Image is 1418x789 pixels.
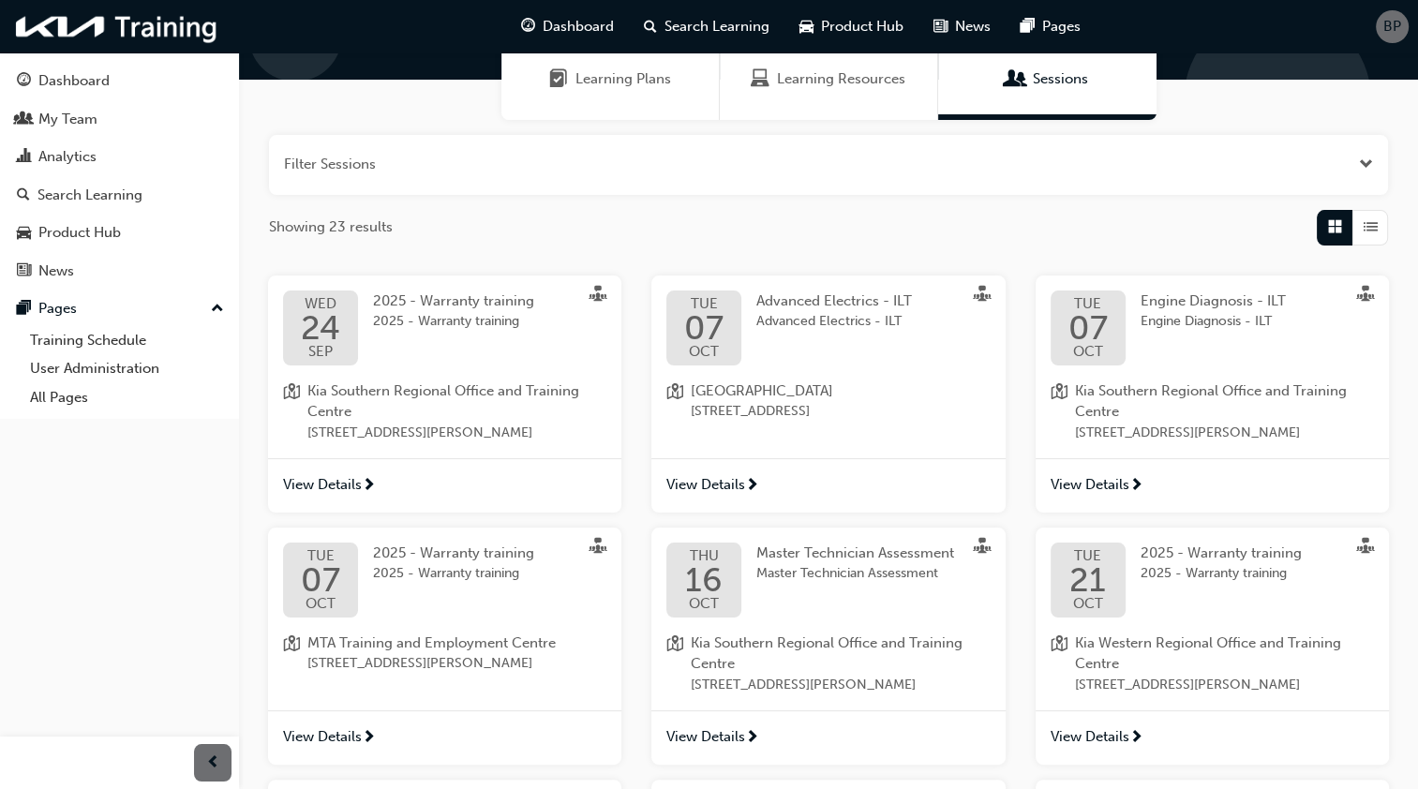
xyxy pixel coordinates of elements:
[1051,474,1129,496] span: View Details
[1051,543,1374,618] a: TUE21OCT2025 - Warranty training2025 - Warranty training
[666,380,683,423] span: location-icon
[821,16,903,37] span: Product Hub
[938,38,1157,120] a: SessionsSessions
[283,290,606,365] a: WED24SEP2025 - Warranty training2025 - Warranty training
[756,563,954,585] span: Master Technician Assessment
[1141,563,1302,585] span: 2025 - Warranty training
[799,15,813,38] span: car-icon
[684,345,724,359] span: OCT
[1006,7,1096,46] a: pages-iconPages
[7,140,231,174] a: Analytics
[1021,15,1035,38] span: pages-icon
[301,345,340,359] span: SEP
[1075,380,1374,423] span: Kia Southern Regional Office and Training Centre
[644,15,657,38] span: search-icon
[22,354,231,383] a: User Administration
[666,633,990,696] a: location-iconKia Southern Regional Office and Training Centre[STREET_ADDRESS][PERSON_NAME]
[651,275,1005,513] button: TUE07OCTAdvanced Electrics - ILTAdvanced Electrics - ILTlocation-icon[GEOGRAPHIC_DATA][STREET_ADD...
[1036,528,1389,765] button: TUE21OCT2025 - Warranty training2025 - Warranty traininglocation-iconKia Western Regional Office ...
[1359,154,1373,175] span: Open the filter
[373,292,534,309] span: 2025 - Warranty training
[1068,297,1108,311] span: TUE
[373,544,534,561] span: 2025 - Warranty training
[691,401,833,423] span: [STREET_ADDRESS]
[575,68,671,90] span: Learning Plans
[691,633,990,675] span: Kia Southern Regional Office and Training Centre
[17,112,31,128] span: people-icon
[1033,68,1088,90] span: Sessions
[38,298,77,320] div: Pages
[22,383,231,412] a: All Pages
[362,478,376,495] span: next-icon
[307,633,556,654] span: MTA Training and Employment Centre
[268,710,621,765] a: View Details
[666,543,990,618] a: THU16OCTMaster Technician AssessmentMaster Technician Assessment
[745,478,759,495] span: next-icon
[1357,286,1374,306] span: sessionType_FACE_TO_FACE-icon
[751,68,769,90] span: Learning Resources
[301,597,340,611] span: OCT
[666,726,745,748] span: View Details
[307,653,556,675] span: [STREET_ADDRESS][PERSON_NAME]
[1051,633,1374,696] a: location-iconKia Western Regional Office and Training Centre[STREET_ADDRESS][PERSON_NAME]
[974,286,991,306] span: sessionType_FACE_TO_FACE-icon
[1141,311,1286,333] span: Engine Diagnosis - ILT
[38,146,97,168] div: Analytics
[17,187,30,204] span: search-icon
[506,7,629,46] a: guage-iconDashboard
[1051,380,1374,444] a: location-iconKia Southern Regional Office and Training Centre[STREET_ADDRESS][PERSON_NAME]
[691,380,833,402] span: [GEOGRAPHIC_DATA]
[211,297,224,321] span: up-icon
[651,710,1005,765] a: View Details
[283,726,362,748] span: View Details
[651,528,1005,765] button: THU16OCTMaster Technician AssessmentMaster Technician Assessmentlocation-iconKia Southern Regiona...
[1075,675,1374,696] span: [STREET_ADDRESS][PERSON_NAME]
[549,68,568,90] span: Learning Plans
[7,60,231,291] button: DashboardMy TeamAnalyticsSearch LearningProduct HubNews
[685,597,723,611] span: OCT
[1383,16,1401,37] span: BP
[373,563,534,585] span: 2025 - Warranty training
[590,286,606,306] span: sessionType_FACE_TO_FACE-icon
[1051,380,1067,444] span: location-icon
[301,563,340,597] span: 07
[651,458,1005,513] a: View Details
[283,380,300,444] span: location-icon
[1068,311,1108,345] span: 07
[955,16,991,37] span: News
[268,458,621,513] a: View Details
[283,474,362,496] span: View Details
[745,730,759,747] span: next-icon
[283,380,606,444] a: location-iconKia Southern Regional Office and Training Centre[STREET_ADDRESS][PERSON_NAME]
[664,16,769,37] span: Search Learning
[283,633,606,675] a: location-iconMTA Training and Employment Centre[STREET_ADDRESS][PERSON_NAME]
[17,149,31,166] span: chart-icon
[22,326,231,355] a: Training Schedule
[268,275,621,513] button: WED24SEP2025 - Warranty training2025 - Warranty traininglocation-iconKia Southern Regional Office...
[301,311,340,345] span: 24
[543,16,614,37] span: Dashboard
[37,185,142,206] div: Search Learning
[1042,16,1081,37] span: Pages
[684,297,724,311] span: TUE
[1141,292,1286,309] span: Engine Diagnosis - ILT
[7,216,231,250] a: Product Hub
[17,225,31,242] span: car-icon
[1036,275,1389,513] button: TUE07OCTEngine Diagnosis - ILTEngine Diagnosis - ILTlocation-iconKia Southern Regional Office and...
[38,109,97,130] div: My Team
[1051,633,1067,696] span: location-icon
[38,261,74,282] div: News
[685,549,723,563] span: THU
[1069,563,1106,597] span: 21
[1357,538,1374,558] span: sessionType_FACE_TO_FACE-icon
[1376,10,1409,43] button: BP
[269,216,393,238] span: Showing 23 results
[756,292,912,309] span: Advanced Electrics - ILT
[1051,726,1129,748] span: View Details
[629,7,784,46] a: search-iconSearch Learning
[1364,216,1378,238] span: List
[7,178,231,213] a: Search Learning
[206,752,220,775] span: prev-icon
[17,301,31,318] span: pages-icon
[784,7,918,46] a: car-iconProduct Hub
